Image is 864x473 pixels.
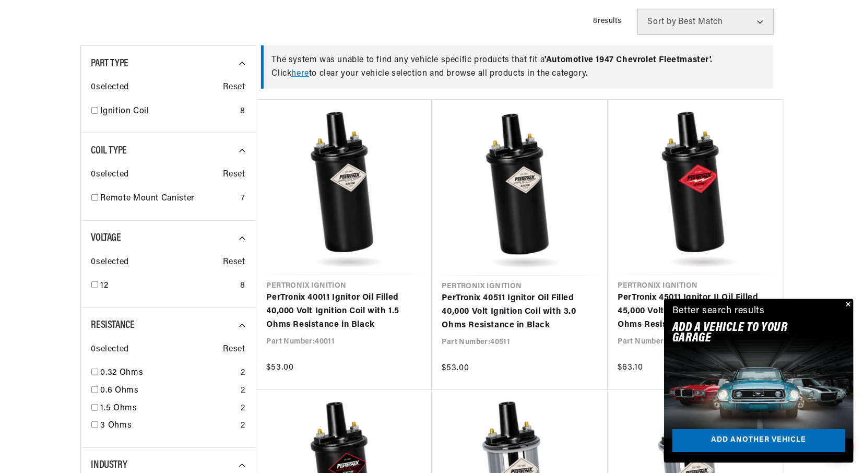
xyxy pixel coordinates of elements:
[292,69,309,78] a: here
[91,81,129,94] span: 0 selected
[91,168,129,182] span: 0 selected
[442,292,597,332] a: PerTronix 40511 Ignitor Oil Filled 40,000 Volt Ignition Coil with 3.0 Ohms Resistance in Black
[240,105,245,119] div: 8
[91,460,127,470] span: Industry
[240,279,245,293] div: 8
[261,45,773,89] div: The system was unable to find any vehicle specific products that fit a Click to clear your vehicl...
[618,291,773,332] a: PerTronix 45011 Ignitor II Oil Filled 45,000 Volt Ignition Coil with 0.6 Ohms Resistance in Black
[91,256,129,269] span: 0 selected
[101,105,236,119] a: Ignition Coil
[101,279,236,293] a: 12
[101,384,236,398] a: 0.6 Ohms
[267,291,421,332] a: PerTronix 40011 Ignitor Oil Filled 40,000 Volt Ignition Coil with 1.5 Ohms Resistance in Black
[101,366,236,380] a: 0.32 Ohms
[648,18,677,26] span: Sort by
[223,256,245,269] span: Reset
[241,419,245,433] div: 2
[91,58,128,69] span: Part Type
[91,343,129,357] span: 0 selected
[672,304,765,319] div: Better search results
[672,323,819,344] h2: Add A VEHICLE to your garage
[594,17,622,25] span: 8 results
[223,343,245,357] span: Reset
[545,56,713,64] span: ' Automotive 1947 Chevrolet Fleetmaster '.
[241,192,245,206] div: 7
[91,233,121,243] span: Voltage
[101,419,236,433] a: 3 Ohms
[841,299,854,311] button: Close
[223,168,245,182] span: Reset
[672,429,845,453] a: Add another vehicle
[223,81,245,94] span: Reset
[91,146,127,156] span: Coil Type
[101,402,236,416] a: 1.5 Ohms
[101,192,236,206] a: Remote Mount Canister
[241,402,245,416] div: 2
[241,366,245,380] div: 2
[91,320,135,330] span: Resistance
[241,384,245,398] div: 2
[637,9,774,35] select: Sort by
